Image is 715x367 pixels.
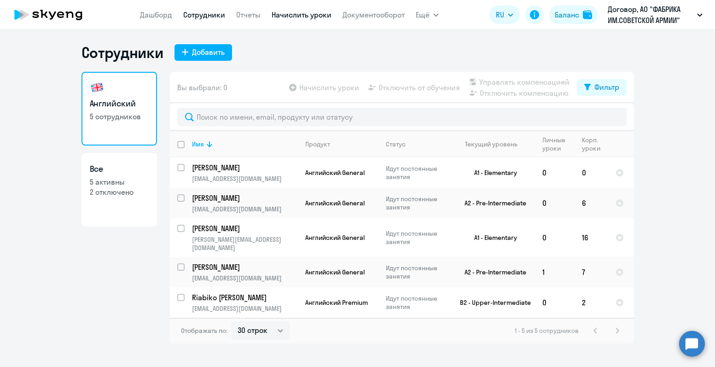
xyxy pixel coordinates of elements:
[177,82,227,93] span: Вы выбрали: 0
[305,140,378,148] div: Продукт
[90,80,105,95] img: english
[386,229,449,246] p: Идут постоянные занятия
[583,10,592,19] img: balance
[305,140,330,148] div: Продукт
[90,111,149,122] p: 5 сотрудников
[192,274,297,282] p: [EMAIL_ADDRESS][DOMAIN_NAME]
[489,6,520,24] button: RU
[236,10,261,19] a: Отчеты
[192,163,296,173] p: [PERSON_NAME]
[90,98,149,110] h3: Английский
[140,10,172,19] a: Дашборд
[535,157,575,188] td: 0
[192,175,297,183] p: [EMAIL_ADDRESS][DOMAIN_NAME]
[343,10,405,19] a: Документооборот
[457,140,535,148] div: Текущий уровень
[386,195,449,211] p: Идут постоянные занятия
[386,264,449,280] p: Идут постоянные занятия
[535,218,575,257] td: 0
[386,140,449,148] div: Статус
[542,136,574,152] div: Личные уроки
[449,218,535,257] td: A1 - Elementary
[496,9,504,20] span: RU
[575,287,608,318] td: 2
[305,268,365,276] span: Английский General
[577,79,627,96] button: Фильтр
[192,262,297,272] a: [PERSON_NAME]
[575,218,608,257] td: 16
[192,193,296,203] p: [PERSON_NAME]
[535,287,575,318] td: 0
[449,287,535,318] td: B2 - Upper-Intermediate
[90,177,149,187] p: 5 активны
[177,108,627,126] input: Поиск по имени, email, продукту или статусу
[575,257,608,287] td: 7
[465,140,517,148] div: Текущий уровень
[192,304,297,313] p: [EMAIL_ADDRESS][DOMAIN_NAME]
[449,157,535,188] td: A1 - Elementary
[192,292,297,303] a: Riabiko [PERSON_NAME]
[192,163,297,173] a: [PERSON_NAME]
[192,223,296,233] p: [PERSON_NAME]
[535,257,575,287] td: 1
[305,233,365,242] span: Английский General
[549,6,598,24] button: Балансbalance
[90,187,149,197] p: 2 отключено
[192,140,297,148] div: Имя
[81,43,163,62] h1: Сотрудники
[183,10,225,19] a: Сотрудники
[192,47,225,58] div: Добавить
[555,9,579,20] div: Баланс
[575,157,608,188] td: 0
[192,292,296,303] p: Riabiko [PERSON_NAME]
[305,298,368,307] span: Английский Premium
[603,4,707,26] button: Договор, АО "ФАБРИКА ИМ.СОВЕТСКОЙ АРМИИ"
[192,205,297,213] p: [EMAIL_ADDRESS][DOMAIN_NAME]
[449,257,535,287] td: A2 - Pre-Intermediate
[305,169,365,177] span: Английский General
[90,163,149,175] h3: Все
[515,326,579,335] span: 1 - 5 из 5 сотрудников
[272,10,331,19] a: Начислить уроки
[81,153,157,227] a: Все5 активны2 отключено
[192,235,297,252] p: [PERSON_NAME][EMAIL_ADDRESS][DOMAIN_NAME]
[608,4,693,26] p: Договор, АО "ФАБРИКА ИМ.СОВЕТСКОЙ АРМИИ"
[449,188,535,218] td: A2 - Pre-Intermediate
[174,44,232,61] button: Добавить
[386,294,449,311] p: Идут постоянные занятия
[181,326,227,335] span: Отображать по:
[192,262,296,272] p: [PERSON_NAME]
[575,188,608,218] td: 6
[535,188,575,218] td: 0
[582,136,602,152] div: Корп. уроки
[386,164,449,181] p: Идут постоянные занятия
[305,199,365,207] span: Английский General
[192,193,297,203] a: [PERSON_NAME]
[192,223,297,233] a: [PERSON_NAME]
[81,72,157,146] a: Английский5 сотрудников
[416,6,439,24] button: Ещё
[582,136,608,152] div: Корп. уроки
[594,82,619,93] div: Фильтр
[192,140,204,148] div: Имя
[386,140,406,148] div: Статус
[416,9,430,20] span: Ещё
[542,136,568,152] div: Личные уроки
